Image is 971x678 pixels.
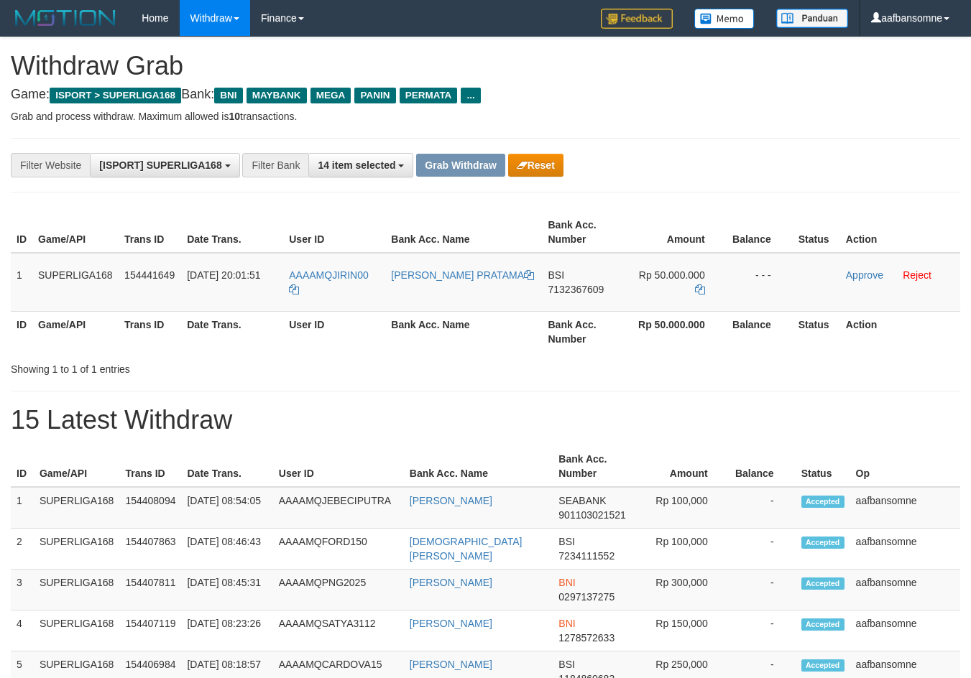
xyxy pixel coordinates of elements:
[558,618,575,629] span: BNI
[385,212,542,253] th: Bank Acc. Name
[635,610,730,651] td: Rp 150,000
[543,311,627,352] th: Bank Acc. Number
[391,269,534,281] a: [PERSON_NAME] PRATAMA
[850,610,960,651] td: aafbansomne
[273,570,404,610] td: AAAAMQPNG2025
[416,154,505,177] button: Grab Withdraw
[214,88,242,103] span: BNI
[635,529,730,570] td: Rp 100,000
[289,269,368,281] span: AAAAMQJIRIN00
[32,212,119,253] th: Game/API
[181,487,272,529] td: [DATE] 08:54:05
[801,537,845,549] span: Accepted
[558,632,615,644] span: Copy 1278572633 to clipboard
[119,610,181,651] td: 154407119
[639,269,705,281] span: Rp 50.000.000
[119,529,181,570] td: 154407863
[730,570,796,610] td: -
[801,577,845,590] span: Accepted
[627,212,727,253] th: Amount
[558,577,575,588] span: BNI
[308,153,413,177] button: 14 item selected
[181,212,283,253] th: Date Trans.
[124,269,175,281] span: 154441649
[32,253,119,312] td: SUPERLIGA168
[11,356,394,376] div: Showing 1 to 1 of 1 entries
[558,536,575,547] span: BSI
[400,88,458,103] span: PERMATA
[11,109,960,124] p: Grab and process withdraw. Maximum allowed is transactions.
[11,311,32,352] th: ID
[840,212,960,253] th: Action
[730,487,796,529] td: -
[727,253,793,312] td: - - -
[34,610,120,651] td: SUPERLIGA168
[508,154,563,177] button: Reset
[796,446,850,487] th: Status
[548,269,565,281] span: BSI
[11,52,960,80] h1: Withdraw Grab
[558,495,606,506] span: SEABANK
[385,311,542,352] th: Bank Acc. Name
[543,212,627,253] th: Bank Acc. Number
[354,88,395,103] span: PANIN
[289,269,368,295] a: AAAAMQJIRIN00
[410,495,492,506] a: [PERSON_NAME]
[695,284,705,295] a: Copy 50000000 to clipboard
[627,311,727,352] th: Rp 50.000.000
[730,529,796,570] td: -
[694,9,755,29] img: Button%20Memo.svg
[850,529,960,570] td: aafbansomne
[11,406,960,435] h1: 15 Latest Withdraw
[404,446,553,487] th: Bank Acc. Name
[119,487,181,529] td: 154408094
[273,487,404,529] td: AAAAMQJEBECIPUTRA
[558,659,575,670] span: BSI
[727,311,793,352] th: Balance
[119,570,181,610] td: 154407811
[846,269,883,281] a: Approve
[558,591,615,603] span: Copy 0297137275 to clipboard
[187,269,260,281] span: [DATE] 20:01:51
[730,446,796,487] th: Balance
[850,446,960,487] th: Op
[50,88,181,103] span: ISPORT > SUPERLIGA168
[601,9,673,29] img: Feedback.jpg
[793,212,840,253] th: Status
[119,212,181,253] th: Trans ID
[181,570,272,610] td: [DATE] 08:45:31
[850,487,960,529] td: aafbansomne
[776,9,848,28] img: panduan.png
[273,529,404,570] td: AAAAMQFORD150
[410,659,492,670] a: [PERSON_NAME]
[11,570,34,610] td: 3
[99,159,221,171] span: [ISPORT] SUPERLIGA168
[283,212,385,253] th: User ID
[635,487,730,529] td: Rp 100,000
[801,659,845,672] span: Accepted
[11,88,960,102] h4: Game: Bank:
[34,446,120,487] th: Game/API
[181,311,283,352] th: Date Trans.
[903,269,931,281] a: Reject
[801,496,845,508] span: Accepted
[229,111,240,122] strong: 10
[273,610,404,651] td: AAAAMQSATYA3112
[90,153,239,177] button: [ISPORT] SUPERLIGA168
[11,610,34,651] td: 4
[635,446,730,487] th: Amount
[11,253,32,312] td: 1
[247,88,307,103] span: MAYBANK
[801,618,845,631] span: Accepted
[635,570,730,610] td: Rp 300,000
[461,88,480,103] span: ...
[242,153,308,177] div: Filter Bank
[553,446,635,487] th: Bank Acc. Number
[850,570,960,610] td: aafbansomne
[410,618,492,629] a: [PERSON_NAME]
[548,284,604,295] span: Copy 7132367609 to clipboard
[34,570,120,610] td: SUPERLIGA168
[793,311,840,352] th: Status
[318,159,395,171] span: 14 item selected
[283,311,385,352] th: User ID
